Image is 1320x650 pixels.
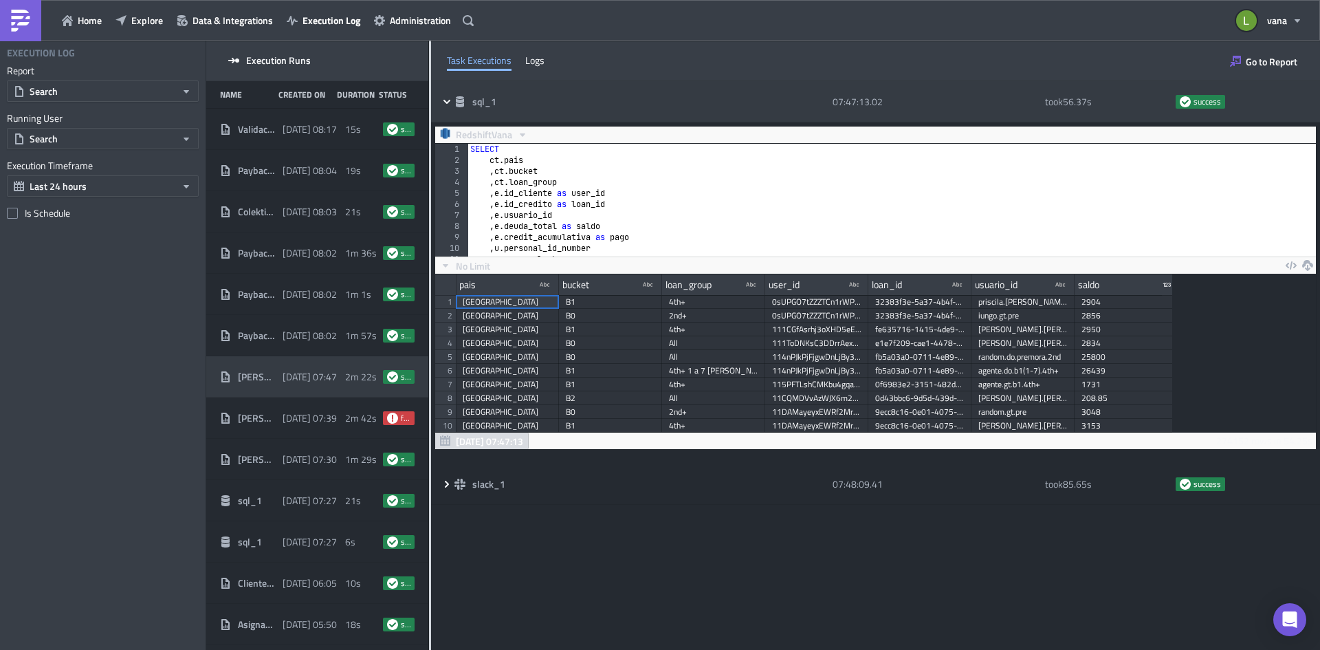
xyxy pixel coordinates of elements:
span: Colektio Data Share [238,206,276,218]
span: [DATE] 08:02 [283,247,337,259]
span: sql_1 [238,536,262,548]
button: Administration [367,10,458,31]
div: 4th+ [669,378,758,391]
span: 1m 36s [345,247,377,259]
div: 25800 [1081,350,1171,364]
div: 1 [435,144,468,155]
div: [GEOGRAPHIC_DATA] [463,323,552,336]
button: Data & Integrations [170,10,280,31]
div: All [669,350,758,364]
div: Duration [337,89,372,100]
span: [DATE] 06:05 [283,577,337,589]
div: priscila.[PERSON_NAME] [978,295,1068,309]
div: [PERSON_NAME].[PERSON_NAME] [978,336,1068,350]
span: success [401,578,410,589]
div: 07:48:09.41 [833,472,1039,497]
span: success [1180,96,1191,107]
div: agente.gt.b1.4th+ [978,378,1068,391]
div: 4th+ [669,419,758,433]
div: 115PFTLshCMKbu4gqazN9S [772,378,861,391]
span: Go to Report [1246,54,1297,69]
div: 3153 [1081,419,1171,433]
div: Logs [525,50,544,71]
div: 4 [435,177,468,188]
div: took 85.65 s [1045,472,1169,497]
div: B1 [566,419,655,433]
div: Name [220,89,272,100]
label: Report [7,65,199,77]
span: success [387,537,398,548]
span: sql_1 [472,96,498,108]
span: Explore [131,13,163,28]
div: 11DAMayeyxEWRf2MrfwAhu [772,419,861,433]
span: Payback GT [238,247,276,259]
span: [DATE] 08:02 [283,288,337,301]
div: 2904 [1081,295,1171,309]
span: [DATE] 07:47 [283,371,337,383]
div: 9ecc8c16-0e01-4075-a814-869dd7f80986 [875,405,965,419]
span: Last 24 hours [30,179,87,193]
div: [PERSON_NAME].[PERSON_NAME] [978,323,1068,336]
button: Last 24 hours [7,175,199,197]
div: user_id [769,274,800,295]
div: 11 [435,254,468,265]
div: 208.85 [1081,391,1171,405]
div: [PERSON_NAME].[PERSON_NAME] [978,391,1068,405]
div: 0f6983e2-3151-482d-9faf-40503dc41dda [875,378,965,391]
div: agente.do.b1(1-7).4th+ [978,364,1068,378]
span: vana [1267,13,1287,28]
button: Search [7,80,199,102]
span: Payback PE [238,164,276,177]
span: success [387,578,398,589]
div: 2nd+ [669,309,758,323]
span: Payback HN [238,288,276,301]
div: took 56.37 s [1045,89,1169,114]
span: [DATE] 08:03 [283,206,337,218]
span: [DATE] 07:39 [283,412,337,424]
span: success [401,165,410,176]
div: 11CQMDVvAzWJX6m27hLWGx [772,391,861,405]
span: success [401,124,410,135]
div: All [669,391,758,405]
div: Status [379,89,408,100]
div: 3048 [1081,405,1171,419]
div: 274152 rows in 54.25s [1216,433,1312,449]
span: success [1193,96,1221,107]
div: [PERSON_NAME].[PERSON_NAME] [978,419,1068,433]
img: Avatar [1235,9,1258,32]
span: [PERSON_NAME] acumulativa [238,453,276,466]
button: RedshiftVana [435,127,533,143]
div: B1 [566,378,655,391]
span: 6s [345,536,355,548]
div: saldo [1078,274,1099,295]
div: Created On [278,89,330,100]
span: 1m 1s [345,288,371,301]
div: All [669,336,758,350]
div: 32383f3e-5a37-4b4f-9230-ccebca4feb8b [875,309,965,323]
span: Administration [390,13,451,28]
div: 2856 [1081,309,1171,323]
div: 0d43bbc6-9d5d-439d-98ec-432c259af6b7 [875,391,965,405]
div: fe635716-1415-4de9-8519-7b8775f02703 [875,323,965,336]
span: success [387,619,398,630]
div: 4th+ 1 a 7 [PERSON_NAME] [669,364,758,378]
span: [DATE] 07:47:13 [456,434,523,448]
div: B1 [566,295,655,309]
span: success [387,371,398,382]
a: Home [55,10,109,31]
div: pais [459,274,476,295]
div: loan_id [872,274,902,295]
div: [GEOGRAPHIC_DATA] [463,405,552,419]
span: 10s [345,577,361,589]
span: success [1193,479,1221,490]
div: [GEOGRAPHIC_DATA] [463,378,552,391]
span: success [401,454,410,465]
span: Clientes 4th+ sin nuevo desembolso en 4 [PERSON_NAME] [238,577,276,589]
span: Home [78,13,102,28]
span: Validacion creditos sin asignar - SAC [238,123,276,136]
span: Payback DO [238,329,276,342]
h4: Execution Log [7,47,75,59]
span: success [401,495,410,506]
span: 1m 57s [345,329,377,342]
